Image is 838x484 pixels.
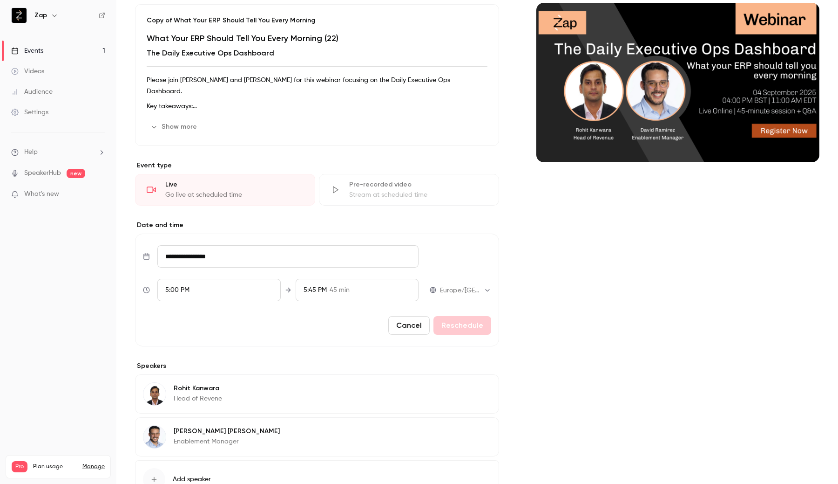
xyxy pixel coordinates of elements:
[11,67,44,76] div: Videos
[330,285,350,295] span: 45 min
[147,101,487,112] p: Key takeaways:
[173,475,211,484] span: Add speaker
[12,461,27,472] span: Pro
[135,221,499,230] label: Date and time
[11,87,53,97] div: Audience
[12,8,27,23] img: Zap
[11,108,48,117] div: Settings
[174,394,222,403] p: Head of Revene
[24,168,61,178] a: SpeakerHub
[147,48,487,59] h2: The Daily Executive Ops Dashboard
[165,190,304,200] div: Go live at scheduled time
[440,286,491,295] div: Europe/[GEOGRAPHIC_DATA]
[165,180,304,189] div: Live
[135,417,499,456] div: David Ramirez[PERSON_NAME] [PERSON_NAME]Enablement Manager
[34,11,47,20] h6: Zap
[11,46,43,55] div: Events
[135,161,499,170] p: Event type
[135,174,315,206] div: LiveGo live at scheduled time
[174,437,280,446] p: Enablement Manager
[33,463,77,470] span: Plan usage
[147,16,487,25] p: Copy of What Your ERP Should Tell You Every Morning
[143,426,166,448] img: David Ramirez
[147,119,203,134] button: Show more
[157,245,419,268] input: Tue, Feb 17, 2026
[388,316,430,335] button: Cancel
[304,287,327,293] span: 5:45 PM
[24,147,38,157] span: Help
[24,189,59,199] span: What's new
[147,33,487,44] h1: What Your ERP Should Tell You Every Morning (22)
[174,384,222,393] p: Rohit Kanwara
[82,463,105,470] a: Manage
[135,374,499,414] div: Rohit KanwaraRohit KanwaraHead of Revene
[143,383,166,405] img: Rohit Kanwara
[165,287,189,293] span: 5:00 PM
[174,427,280,436] p: [PERSON_NAME] [PERSON_NAME]
[349,180,487,189] div: Pre-recorded video
[319,174,499,206] div: Pre-recorded videoStream at scheduled time
[67,169,85,178] span: new
[296,279,419,301] div: To
[11,147,105,157] li: help-dropdown-opener
[157,279,280,301] div: From
[349,190,487,200] div: Stream at scheduled time
[135,361,499,371] label: Speakers
[147,75,487,97] p: Please join [PERSON_NAME] and [PERSON_NAME] for this webinar focusing on the Daily Executive Ops ...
